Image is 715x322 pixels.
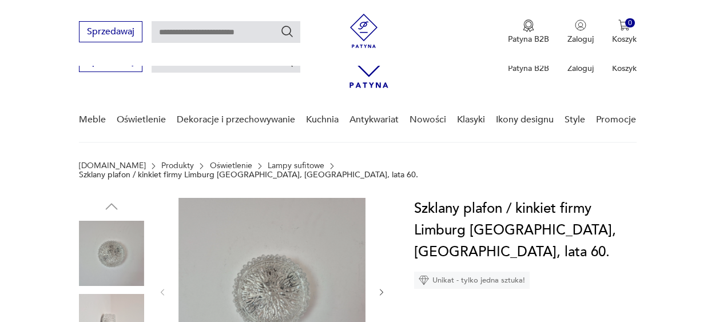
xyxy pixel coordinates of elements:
[612,34,637,45] p: Koszyk
[347,14,381,48] img: Patyna - sklep z meblami i dekoracjami vintage
[117,98,166,142] a: Oświetlenie
[575,19,586,31] img: Ikonka użytkownika
[79,21,142,42] button: Sprzedawaj
[567,63,594,74] p: Zaloguj
[79,161,146,170] a: [DOMAIN_NAME]
[177,98,295,142] a: Dekoracje i przechowywanie
[79,170,418,180] p: Szklany plafon / kinkiet firmy Limburg [GEOGRAPHIC_DATA], [GEOGRAPHIC_DATA], lata 60.
[79,58,142,66] a: Sprzedawaj
[523,19,534,32] img: Ikona medalu
[508,19,549,45] button: Patyna B2B
[565,98,585,142] a: Style
[612,19,637,45] button: 0Koszyk
[612,63,637,74] p: Koszyk
[280,25,294,38] button: Szukaj
[410,98,446,142] a: Nowości
[210,161,252,170] a: Oświetlenie
[268,161,324,170] a: Lampy sufitowe
[508,19,549,45] a: Ikona medaluPatyna B2B
[625,18,635,28] div: 0
[567,34,594,45] p: Zaloguj
[508,34,549,45] p: Patyna B2B
[414,198,637,263] h1: Szklany plafon / kinkiet firmy Limburg [GEOGRAPHIC_DATA], [GEOGRAPHIC_DATA], lata 60.
[496,98,554,142] a: Ikony designu
[79,29,142,37] a: Sprzedawaj
[508,63,549,74] p: Patyna B2B
[596,98,636,142] a: Promocje
[79,221,144,286] img: Zdjęcie produktu Szklany plafon / kinkiet firmy Limburg Glashütte, Niemcy, lata 60.
[457,98,485,142] a: Klasyki
[306,98,339,142] a: Kuchnia
[414,272,530,289] div: Unikat - tylko jedna sztuka!
[567,19,594,45] button: Zaloguj
[618,19,630,31] img: Ikona koszyka
[419,275,429,285] img: Ikona diamentu
[161,161,194,170] a: Produkty
[349,98,399,142] a: Antykwariat
[79,98,106,142] a: Meble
